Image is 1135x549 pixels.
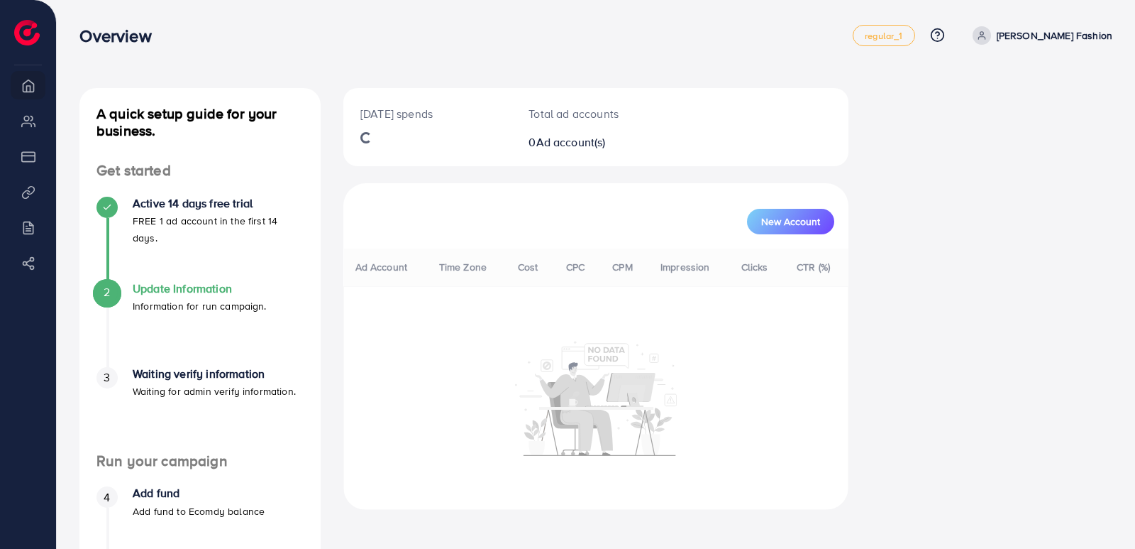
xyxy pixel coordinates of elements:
[79,26,162,46] h3: Overview
[79,197,321,282] li: Active 14 days free trial
[528,105,621,122] p: Total ad accounts
[528,136,621,149] h2: 0
[79,282,321,367] li: Update Information
[133,503,265,520] p: Add fund to Ecomdy balance
[79,452,321,470] h4: Run your campaign
[133,212,304,246] p: FREE 1 ad account in the first 14 days.
[747,209,834,234] button: New Account
[360,105,494,122] p: [DATE] spends
[79,367,321,452] li: Waiting verify information
[79,105,321,139] h4: A quick setup guide for your business.
[536,134,606,150] span: Ad account(s)
[104,284,110,300] span: 2
[133,197,304,210] h4: Active 14 days free trial
[761,217,820,227] span: New Account
[133,367,296,381] h4: Waiting verify information
[104,489,110,506] span: 4
[104,369,110,386] span: 3
[79,162,321,180] h4: Get started
[967,26,1112,45] a: [PERSON_NAME] Fashion
[133,298,267,315] p: Information for run campaign.
[853,25,914,46] a: regular_1
[997,27,1112,44] p: [PERSON_NAME] Fashion
[133,487,265,500] h4: Add fund
[865,31,902,40] span: regular_1
[133,383,296,400] p: Waiting for admin verify information.
[14,20,40,45] img: logo
[133,282,267,295] h4: Update Information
